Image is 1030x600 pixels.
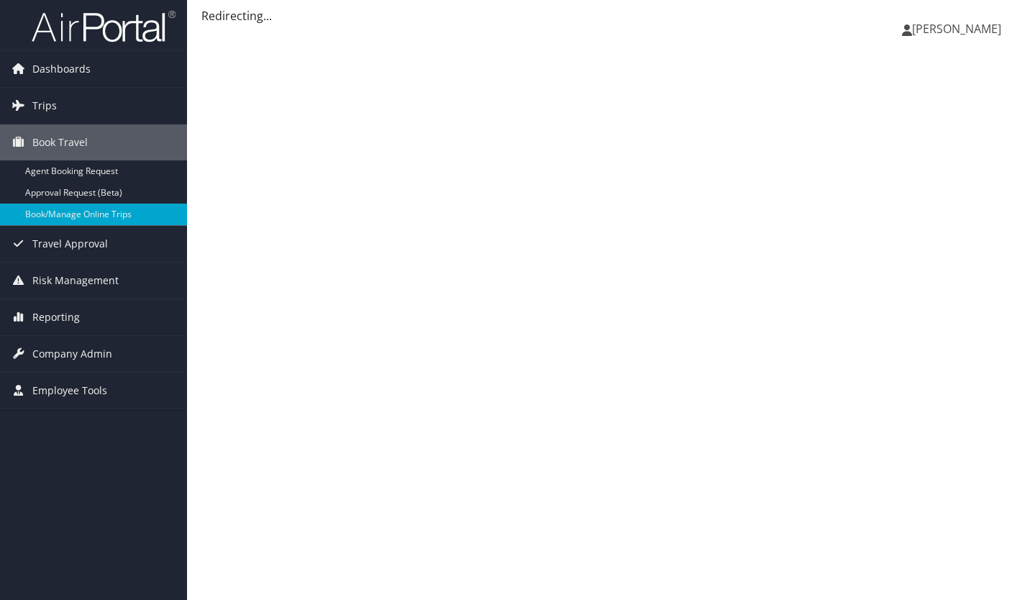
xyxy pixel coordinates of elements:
span: [PERSON_NAME] [912,21,1001,37]
span: Reporting [32,299,80,335]
span: Trips [32,88,57,124]
img: airportal-logo.png [32,9,176,43]
span: Company Admin [32,336,112,372]
div: Redirecting... [201,7,1016,24]
span: Dashboards [32,51,91,87]
span: Employee Tools [32,373,107,409]
span: Travel Approval [32,226,108,262]
span: Risk Management [32,263,119,299]
a: [PERSON_NAME] [902,7,1016,50]
span: Book Travel [32,124,88,160]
